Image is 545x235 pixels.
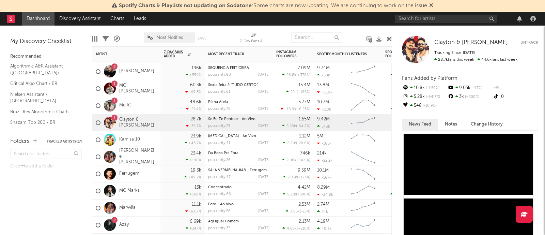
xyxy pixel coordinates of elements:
[208,117,255,121] a: Se Eu Te Perdoar - Ao Vivo
[298,66,310,70] div: 7.09M
[10,162,82,171] div: Click to add a folder.
[300,151,310,156] div: 746k
[434,39,508,46] a: Clayton & [PERSON_NAME]
[119,69,154,74] a: [PERSON_NAME]
[208,220,239,223] a: Agi Igual Homem
[447,84,493,92] div: 9.05k
[208,186,232,189] a: Concentrado
[287,176,297,179] span: 2.93k
[92,29,97,49] div: Edit Columns
[299,134,310,138] div: 1.12M
[208,168,269,172] div: SALA VERMELHA #48 - Ferrugem
[317,66,330,70] div: 9.74M
[190,219,201,224] div: 6.69k
[10,91,75,105] a: Nielsen Assistant / [GEOGRAPHIC_DATA]
[297,124,309,128] span: -64.7 %
[119,103,131,108] a: Mc IG
[208,220,269,223] div: Agi Igual Homem
[348,131,378,148] svg: Chart title
[186,73,201,77] div: +554 %
[317,141,331,146] div: -165k
[470,86,482,90] span: -47 %
[208,209,231,213] div: popularity: 56
[317,192,333,197] div: -24.8k
[185,141,201,145] div: +43.7 %
[301,210,309,214] span: -25 %
[348,165,378,182] svg: Chart title
[258,107,269,111] div: [DATE]
[282,73,310,77] div: ( )
[190,83,201,87] div: 60.3k
[402,101,447,110] div: 548
[208,90,230,94] div: popularity: 61
[185,209,201,214] div: -6.07 %
[348,200,378,217] svg: Chart title
[348,148,378,165] svg: Chart title
[191,168,201,173] div: 19.3k
[10,137,30,146] div: Folders
[54,12,106,26] a: Discovery Assistant
[298,90,309,94] span: +185 %
[298,83,310,87] div: 15.4M
[287,193,296,196] span: 5.21k
[317,168,329,173] div: 10.1M
[184,175,201,179] div: +49.2 %
[286,124,296,128] span: 5.28k
[317,209,328,214] div: 74k
[240,38,267,46] div: 7-Day Fans Added (7-Day Fans Added)
[47,140,82,143] button: Tracked Artists(17)
[283,192,310,196] div: ( )
[298,168,310,173] div: 9.59M
[185,90,201,94] div: -49.3 %
[119,3,252,9] span: Spotify Charts & Playlists not updating on Sodatone
[464,95,479,99] span: +200 %
[297,107,309,111] span: -6.23 %
[317,175,331,180] div: -167k
[119,222,129,228] a: Azzy
[520,39,538,46] button: Untrack
[190,134,201,138] div: 23.9k
[10,62,75,76] a: Algorithmic A&R Assistant ([GEOGRAPHIC_DATA])
[10,53,82,61] div: Recommended
[385,50,409,58] div: Spotify Followers
[208,66,269,70] div: SEQUÊNCIA FEITICEIRA
[190,117,201,121] div: 28.7k
[317,226,331,231] div: 40.5k
[447,92,493,101] div: 3k
[208,151,238,155] a: Da Boca Pra Fora
[348,182,378,200] svg: Chart title
[129,12,151,26] a: Leads
[317,83,329,87] div: 13.8M
[287,142,296,145] span: 2.21k
[348,97,378,114] svg: Chart title
[208,66,249,70] a: SEQUÊNCIA FEITICEIRA
[208,134,256,138] a: [MEDICAL_DATA] - Ao Vivo
[348,80,378,97] svg: Chart title
[258,90,269,94] div: [DATE]
[208,158,231,162] div: popularity: 26
[299,117,310,121] div: 1.55M
[276,50,300,58] div: Instagram Followers
[317,134,323,138] div: 5M
[10,108,75,116] a: Brazil Key Algorithmic Charts
[317,100,329,104] div: 10.7M
[114,29,120,49] div: A&R Pipeline
[422,104,437,108] span: -10.9 %
[285,107,296,111] span: -16.9k
[119,148,157,165] a: [PERSON_NAME] e [PERSON_NAME]
[208,203,269,206] div: Foto - Ao Vivo
[283,175,310,179] div: ( )
[298,202,310,207] div: 2.53M
[208,186,269,189] div: Concentrado
[317,185,330,190] div: 8.29M
[208,117,269,121] div: Se Eu Te Perdoar - Ao Vivo
[290,210,300,214] span: 3.95k
[208,192,231,196] div: popularity: 66
[258,226,269,230] div: [DATE]
[208,226,230,230] div: popularity: 37
[317,73,330,77] div: 750k
[402,92,447,101] div: 5.28k
[282,158,310,162] div: ( )
[10,119,75,126] a: Shazam Top 200 / BR
[348,217,378,234] svg: Chart title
